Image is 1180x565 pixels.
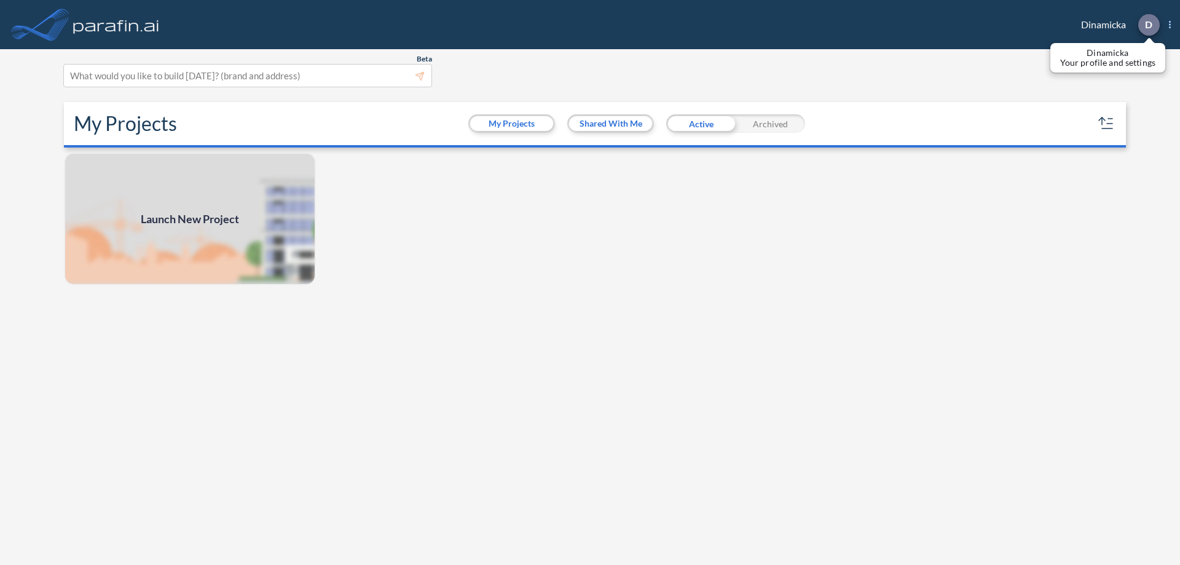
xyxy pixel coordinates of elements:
[470,116,553,131] button: My Projects
[736,114,805,133] div: Archived
[64,152,316,285] a: Launch New Project
[666,114,736,133] div: Active
[74,112,177,135] h2: My Projects
[1096,114,1116,133] button: sort
[64,152,316,285] img: add
[1060,48,1155,58] p: Dinamicka
[141,211,239,227] span: Launch New Project
[417,54,432,64] span: Beta
[569,116,652,131] button: Shared With Me
[1063,14,1171,36] div: Dinamicka
[1145,19,1152,30] p: D
[1060,58,1155,68] p: Your profile and settings
[71,12,162,37] img: logo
